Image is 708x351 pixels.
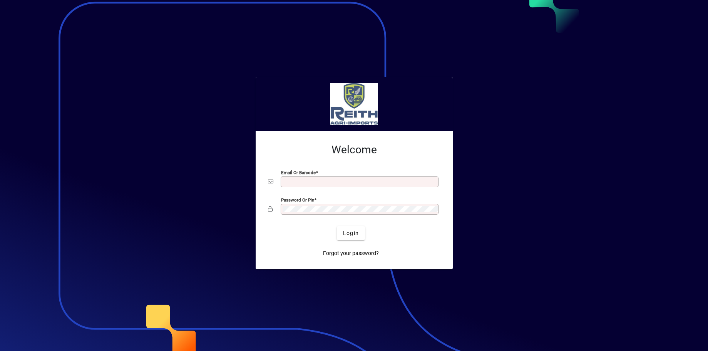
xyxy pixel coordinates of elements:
span: Login [343,229,359,237]
mat-label: Email or Barcode [281,170,316,175]
button: Login [337,226,365,240]
span: Forgot your password? [323,249,379,257]
h2: Welcome [268,143,440,156]
a: Forgot your password? [320,246,382,260]
mat-label: Password or Pin [281,197,314,203]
